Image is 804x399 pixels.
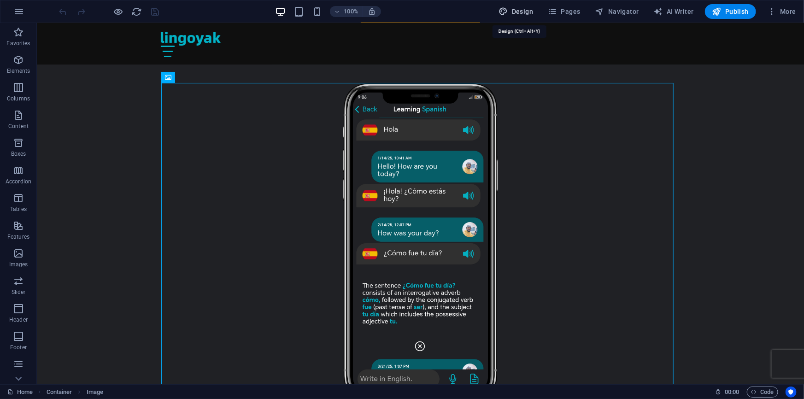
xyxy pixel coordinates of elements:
span: Click to select. Double-click to edit [47,387,72,398]
span: Code [751,387,774,398]
span: AI Writer [654,7,694,16]
p: Forms [10,371,27,379]
button: More [763,4,800,19]
p: Header [9,316,28,323]
span: 00 00 [725,387,739,398]
button: Pages [544,4,584,19]
p: Tables [10,205,27,213]
p: Columns [7,95,30,102]
h6: Session time [715,387,739,398]
button: reload [131,6,142,17]
span: Design [499,7,534,16]
h6: 100% [344,6,358,17]
span: Navigator [595,7,639,16]
p: Elements [7,67,30,75]
button: Design [495,4,537,19]
button: Publish [705,4,756,19]
p: Images [9,261,28,268]
p: Content [8,123,29,130]
p: Accordion [6,178,31,185]
p: Slider [12,288,26,296]
button: 100% [330,6,363,17]
button: Navigator [592,4,643,19]
button: Code [747,387,778,398]
button: Usercentrics [786,387,797,398]
p: Favorites [6,40,30,47]
span: Pages [548,7,580,16]
span: Publish [712,7,749,16]
span: Click to select. Double-click to edit [87,387,103,398]
p: Boxes [11,150,26,158]
button: AI Writer [650,4,698,19]
nav: breadcrumb [47,387,103,398]
a: Click to cancel selection. Double-click to open Pages [7,387,33,398]
p: Footer [10,344,27,351]
i: On resize automatically adjust zoom level to fit chosen device. [368,7,376,16]
span: : [731,388,733,395]
span: More [767,7,796,16]
p: Features [7,233,29,241]
i: Reload page [132,6,142,17]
